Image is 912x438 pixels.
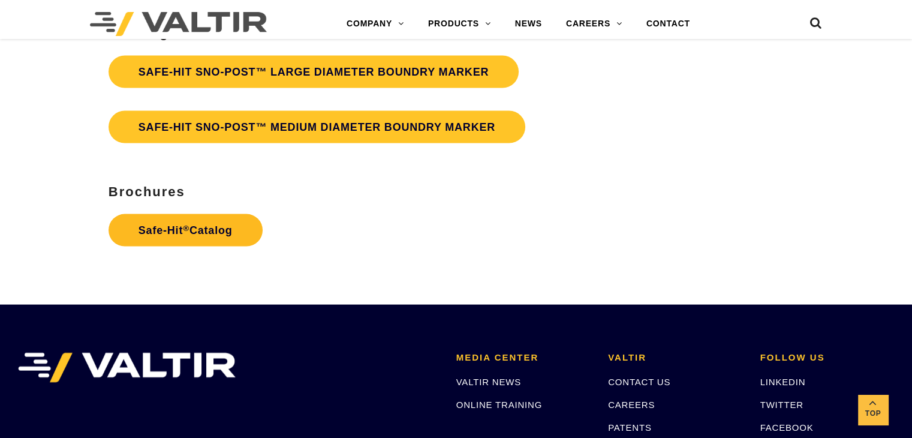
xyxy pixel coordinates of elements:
a: PRODUCTS [416,12,503,36]
a: PATENTS [608,422,652,433]
a: CAREERS [608,400,655,410]
a: FACEBOOK [760,422,814,433]
a: CAREERS [554,12,634,36]
a: CONTACT US [608,377,670,387]
span: Top [858,407,888,421]
h2: VALTIR [608,353,742,363]
a: Safe-Hit®Catalog [109,214,263,247]
a: COMPANY [335,12,416,36]
a: CONTACT [634,12,702,36]
img: Valtir [90,12,267,36]
a: SAFE-HIT SNO-POST™ MEDIUM DIAMETER BOUNDRY MARKER [109,111,525,143]
a: NEWS [503,12,554,36]
a: TWITTER [760,400,803,410]
h2: MEDIA CENTER [456,353,590,363]
sup: ® [183,224,189,233]
a: Top [858,395,888,425]
h2: FOLLOW US [760,353,894,363]
a: VALTIR NEWS [456,377,521,387]
strong: Brochures [109,184,185,199]
a: LINKEDIN [760,377,806,387]
a: ONLINE TRAINING [456,400,542,410]
a: SAFE-HIT SNO-POST™ LARGE DIAMETER BOUNDRY MARKER [109,56,519,88]
img: VALTIR [18,353,236,383]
